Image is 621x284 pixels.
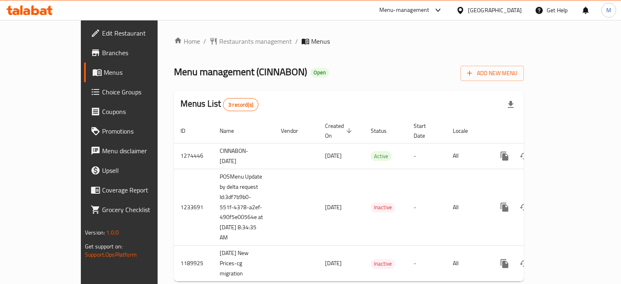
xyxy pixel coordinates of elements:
[514,197,534,217] button: Change Status
[219,36,292,46] span: Restaurants management
[84,43,185,63] a: Branches
[281,126,309,136] span: Vendor
[295,36,298,46] li: /
[106,227,119,238] span: 1.0.0
[180,126,196,136] span: ID
[461,66,524,81] button: Add New Menu
[84,121,185,141] a: Promotions
[85,249,137,260] a: Support.OpsPlatform
[102,28,178,38] span: Edit Restaurant
[371,259,395,268] span: Inactive
[174,63,307,81] span: Menu management ( CINNABON )
[102,87,178,97] span: Choice Groups
[203,36,206,46] li: /
[325,121,354,141] span: Created On
[446,169,488,246] td: All
[446,246,488,282] td: All
[174,169,213,246] td: 1233691
[379,5,430,15] div: Menu-management
[371,152,392,161] span: Active
[102,205,178,215] span: Grocery Checklist
[414,121,436,141] span: Start Date
[104,67,178,77] span: Menus
[223,98,258,111] div: Total records count
[85,227,105,238] span: Version:
[514,254,534,273] button: Change Status
[310,68,329,78] div: Open
[371,203,395,212] span: Inactive
[213,169,274,246] td: POSMenu Update by delta request Id:3df7b9b0-551f-4378-a2ef-490f5e00564e at [DATE] 8:34:35 AM
[84,82,185,102] a: Choice Groups
[223,101,258,109] span: 3 record(s)
[407,143,446,169] td: -
[102,146,178,156] span: Menu disclaimer
[174,119,580,282] table: enhanced table
[495,146,514,166] button: more
[446,143,488,169] td: All
[311,36,330,46] span: Menus
[174,36,524,46] nav: breadcrumb
[407,246,446,282] td: -
[102,165,178,175] span: Upsell
[325,202,342,212] span: [DATE]
[453,126,479,136] span: Locale
[84,141,185,161] a: Menu disclaimer
[371,259,395,269] div: Inactive
[501,95,521,114] div: Export file
[220,126,245,136] span: Name
[102,48,178,58] span: Branches
[467,68,517,78] span: Add New Menu
[84,200,185,219] a: Grocery Checklist
[310,69,329,76] span: Open
[102,126,178,136] span: Promotions
[488,119,580,143] th: Actions
[468,6,522,15] div: [GEOGRAPHIC_DATA]
[495,254,514,273] button: more
[495,197,514,217] button: more
[325,258,342,268] span: [DATE]
[84,63,185,82] a: Menus
[102,185,178,195] span: Coverage Report
[371,126,397,136] span: Status
[325,150,342,161] span: [DATE]
[213,143,274,169] td: CINNABON-[DATE]
[174,36,200,46] a: Home
[180,98,258,111] h2: Menus List
[84,102,185,121] a: Coupons
[84,180,185,200] a: Coverage Report
[606,6,611,15] span: M
[84,23,185,43] a: Edit Restaurant
[174,143,213,169] td: 1274446
[84,161,185,180] a: Upsell
[371,151,392,161] div: Active
[213,246,274,282] td: [DATE] New Prices-cg migration
[102,107,178,116] span: Coupons
[209,36,292,46] a: Restaurants management
[407,169,446,246] td: -
[514,146,534,166] button: Change Status
[85,241,122,252] span: Get support on:
[174,246,213,282] td: 1189925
